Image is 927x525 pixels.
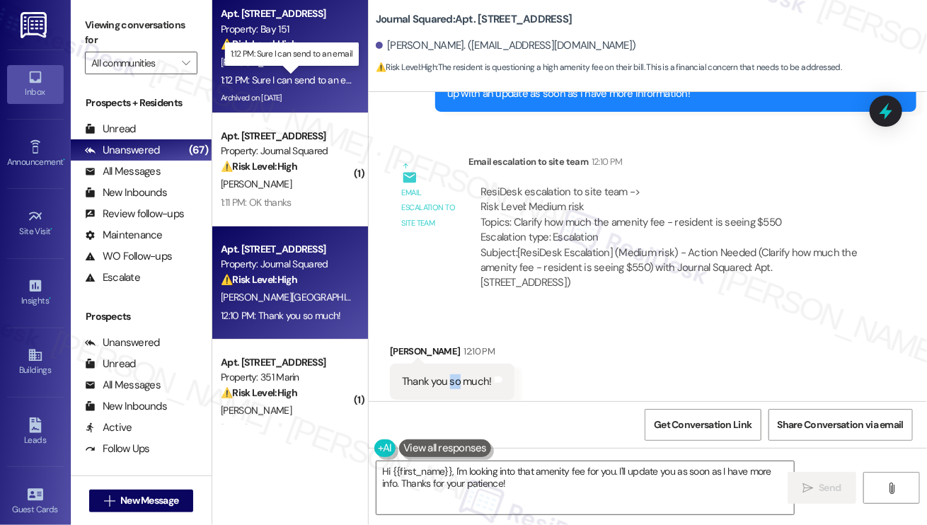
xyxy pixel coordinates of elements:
div: Escalate [85,270,140,285]
a: Inbox [7,65,64,103]
span: New Message [120,493,178,508]
img: ResiDesk Logo [21,12,50,38]
div: ResiDesk escalation to site team -> Risk Level: Medium risk Topics: Clarify how much the amenity ... [480,185,859,246]
a: Buildings [7,343,64,381]
button: Send [788,472,856,504]
strong: ⚠️ Risk Level: High [221,37,297,50]
div: Apt. [STREET_ADDRESS] [221,6,352,21]
div: Prospects [71,309,212,324]
span: • [51,224,53,234]
span: • [49,294,51,304]
div: Email escalation to site team [402,185,457,231]
div: Property: 351 Marin [221,370,352,385]
button: New Message [89,490,194,512]
button: Get Conversation Link [645,409,761,441]
div: Tagged as: [390,400,514,420]
div: [PERSON_NAME] [390,344,514,364]
div: (67) [185,139,212,161]
div: Apt. [STREET_ADDRESS] [221,242,352,257]
div: Follow Ups [85,442,150,456]
span: [PERSON_NAME] [221,56,292,69]
div: All Messages [85,378,161,393]
div: Unanswered [85,335,160,350]
input: All communities [91,52,175,74]
a: Insights • [7,274,64,312]
i:  [802,483,813,494]
i:  [182,57,190,69]
div: [DATE] at 2:56 PM: Hey we have some questions about the parking. I think we only have one parking... [221,422,887,435]
div: Archived on [DATE] [219,89,353,107]
button: Share Conversation via email [768,409,913,441]
strong: ⚠️ Risk Level: High [221,273,297,286]
span: Share Conversation via email [778,417,904,432]
span: Send [819,480,841,495]
div: Review follow-ups [85,207,184,221]
div: Subject: [ResiDesk Escalation] (Medium risk) - Action Needed (Clarify how much the amenity fee - ... [480,246,859,291]
i:  [886,483,897,494]
span: • [63,155,65,165]
strong: ⚠️ Risk Level: High [221,160,297,173]
div: Apt. [STREET_ADDRESS] [221,129,352,144]
strong: ⚠️ Risk Level: High [376,62,437,73]
div: Email escalation to site team [468,154,871,174]
div: All Messages [85,164,161,179]
div: Active [85,420,132,435]
div: Apt. [STREET_ADDRESS] [221,355,352,370]
label: Viewing conversations for [85,14,197,52]
div: 12:10 PM: Thank you so much! [221,309,340,322]
div: New Inbounds [85,399,167,414]
div: Unread [85,122,136,137]
div: 12:10 PM [588,154,623,169]
p: 1:12 PM: Sure I can send to an email [231,48,352,60]
div: [PERSON_NAME]. ([EMAIL_ADDRESS][DOMAIN_NAME]) [376,38,636,53]
div: 1:11 PM: OK thanks [221,196,291,209]
a: Guest Cards [7,483,64,521]
span: [PERSON_NAME][GEOGRAPHIC_DATA] [221,291,381,304]
div: Property: Journal Squared [221,144,352,158]
span: Get Conversation Link [654,417,752,432]
div: Maintenance [85,228,163,243]
span: [PERSON_NAME] [221,178,292,190]
div: 12:10 PM [461,344,495,359]
strong: ⚠️ Risk Level: High [221,386,297,399]
div: Property: Journal Squared [221,257,352,272]
span: : The resident is questioning a high amenity fee on their bill. This is a financial concern that ... [376,60,842,75]
textarea: Hi {{first_name}}, I'm looking into that amenity fee for you. I'll update you as soon as I have m... [376,461,794,514]
a: Site Visit • [7,204,64,243]
div: Property: Bay 151 [221,22,352,37]
div: Prospects + Residents [71,96,212,110]
b: Journal Squared: Apt. [STREET_ADDRESS] [376,12,572,27]
div: New Inbounds [85,185,167,200]
a: Leads [7,413,64,451]
span: [PERSON_NAME] [221,404,292,417]
div: Thank you so much! [402,374,492,389]
div: WO Follow-ups [85,249,172,264]
i:  [104,495,115,507]
div: 1:12 PM: Sure I can send to an email [221,74,362,86]
div: Unread [85,357,136,371]
div: Unanswered [85,143,160,158]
